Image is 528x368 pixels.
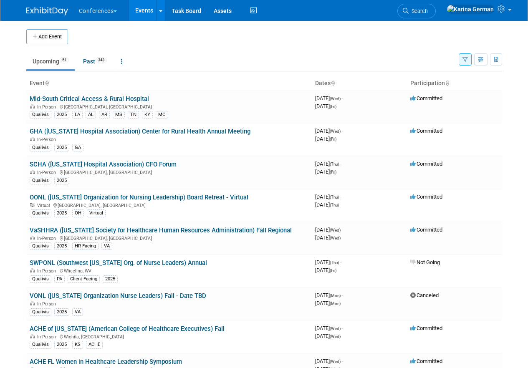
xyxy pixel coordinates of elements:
span: (Thu) [330,162,339,166]
div: 2025 [54,341,69,348]
img: In-Person Event [30,301,35,305]
div: [GEOGRAPHIC_DATA], [GEOGRAPHIC_DATA] [30,202,308,208]
div: [GEOGRAPHIC_DATA], [GEOGRAPHIC_DATA] [30,169,308,175]
span: - [342,95,343,101]
a: OONL ([US_STATE] Organization for Nursing Leadership) Board Retreat - Virtual [30,194,248,201]
span: Committed [410,227,442,233]
img: ExhibitDay [26,7,68,15]
span: Not Going [410,259,440,265]
span: - [342,325,343,331]
div: Qualivis [30,242,51,250]
span: (Wed) [330,96,341,101]
span: - [340,259,341,265]
div: TN [128,111,139,118]
span: Committed [410,128,442,134]
a: SWPONL (Southwest [US_STATE] Org. of Nurse Leaders) Annual [30,259,207,267]
div: 2025 [54,111,69,118]
span: [DATE] [315,194,341,200]
span: In-Person [37,104,58,110]
div: KY [142,111,153,118]
img: In-Person Event [30,137,35,141]
span: (Thu) [330,203,339,207]
div: Wheeling, WV [30,267,308,274]
span: Virtual [37,203,52,208]
img: In-Person Event [30,268,35,272]
span: [DATE] [315,333,341,339]
a: Upcoming51 [26,53,75,69]
div: 2025 [54,144,69,151]
a: ACHE FL Women in Healthcare Leadership Symposium [30,358,182,365]
div: Qualivis [30,144,51,151]
span: [DATE] [315,300,341,306]
span: (Mon) [330,301,341,306]
div: Qualivis [30,275,51,283]
a: Mid-South Critical Access & Rural Hospital [30,95,149,103]
div: 2025 [54,308,69,316]
img: In-Person Event [30,104,35,108]
span: [DATE] [315,136,336,142]
span: [DATE] [315,128,343,134]
div: 2025 [54,209,69,217]
a: VaSHHRA ([US_STATE] Society for Healthcare Human Resources Administration) Fall Regional [30,227,292,234]
img: Virtual Event [30,203,35,207]
a: Sort by Start Date [331,80,335,86]
div: [GEOGRAPHIC_DATA], [GEOGRAPHIC_DATA] [30,234,308,241]
span: (Wed) [330,334,341,339]
span: Committed [410,325,442,331]
span: Committed [410,95,442,101]
span: [DATE] [315,325,343,331]
a: Past343 [77,53,113,69]
span: Committed [410,194,442,200]
th: Participation [407,76,502,91]
span: In-Person [37,137,58,142]
span: Committed [410,358,442,364]
div: AL [86,111,96,118]
span: (Fri) [330,137,336,141]
a: VONL ([US_STATE] Organization Nurse Leaders) Fall - Date TBD [30,292,206,300]
div: Qualivis [30,209,51,217]
span: In-Person [37,301,58,307]
div: Wichita, [GEOGRAPHIC_DATA] [30,333,308,340]
div: 2025 [54,177,69,184]
span: - [342,292,343,298]
th: Event [26,76,312,91]
div: PA [54,275,65,283]
span: - [342,128,343,134]
div: ACHE [86,341,103,348]
span: - [342,227,343,233]
span: Canceled [410,292,439,298]
div: 2025 [54,242,69,250]
div: Qualivis [30,177,51,184]
span: (Wed) [330,129,341,134]
img: Karina German [447,5,494,14]
span: [DATE] [315,103,336,109]
span: [DATE] [315,202,339,208]
div: [GEOGRAPHIC_DATA], [GEOGRAPHIC_DATA] [30,103,308,110]
span: In-Person [37,334,58,340]
span: In-Person [37,170,58,175]
span: [DATE] [315,358,343,364]
span: (Wed) [330,359,341,364]
a: Search [397,4,436,18]
span: 343 [96,57,107,63]
span: - [342,358,343,364]
a: Sort by Event Name [45,80,49,86]
span: [DATE] [315,169,336,175]
div: Qualivis [30,111,51,118]
span: Committed [410,161,442,167]
span: [DATE] [315,95,343,101]
a: SCHA ([US_STATE] Hospital Association) CFO Forum [30,161,177,168]
span: [DATE] [315,161,341,167]
div: VA [72,308,83,316]
span: (Mon) [330,293,341,298]
img: In-Person Event [30,236,35,240]
span: [DATE] [315,227,343,233]
span: (Fri) [330,268,336,273]
span: [DATE] [315,234,341,241]
span: In-Person [37,268,58,274]
div: 2025 [103,275,118,283]
span: (Wed) [330,228,341,232]
div: Qualivis [30,308,51,316]
div: AR [99,111,110,118]
img: In-Person Event [30,334,35,338]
